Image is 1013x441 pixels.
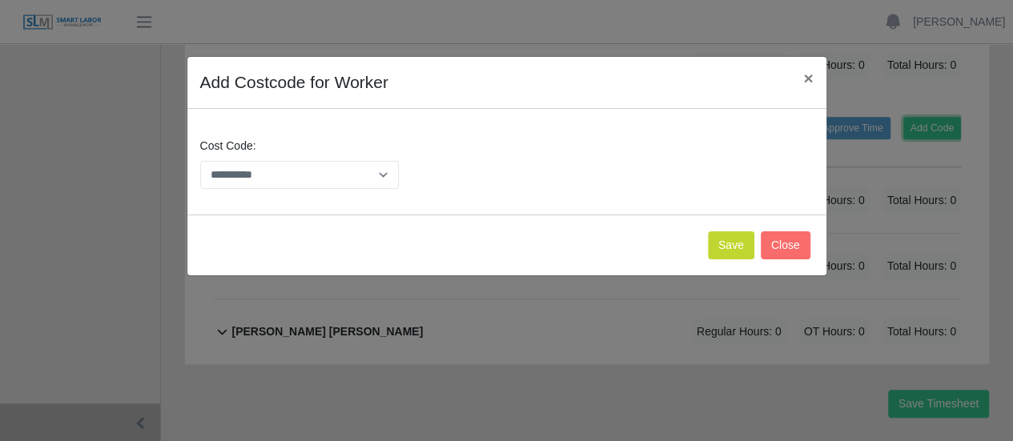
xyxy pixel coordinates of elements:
button: Close [761,231,810,259]
h4: Add Costcode for Worker [200,70,388,95]
button: Close [790,57,826,99]
button: Save [708,231,754,259]
label: Cost Code: [200,138,256,154]
span: × [803,69,813,87]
